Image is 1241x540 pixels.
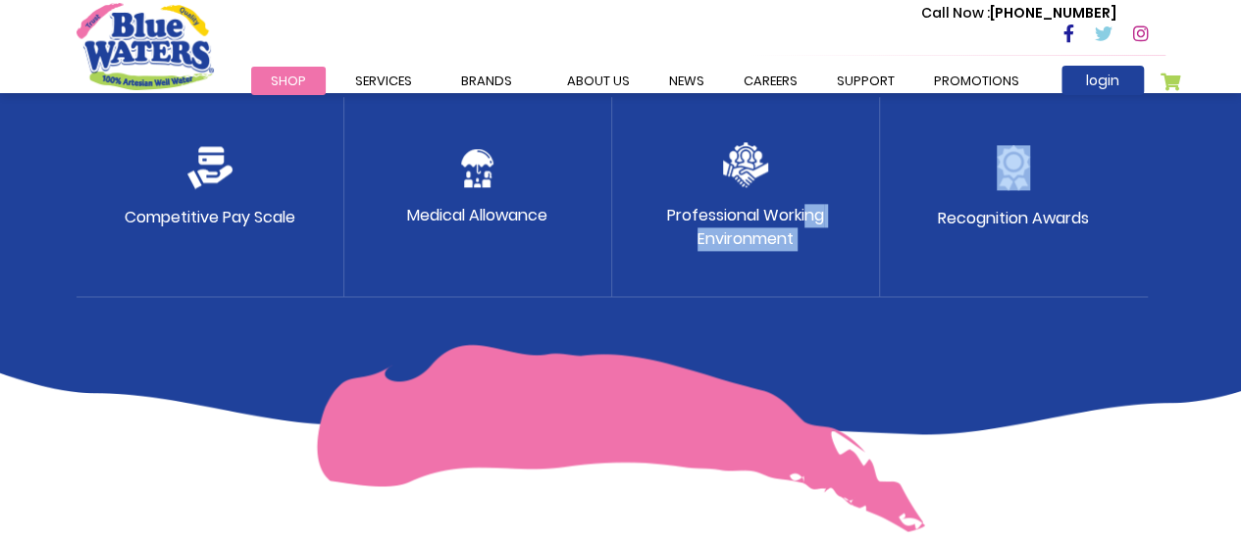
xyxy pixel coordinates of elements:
span: Shop [271,72,306,90]
span: Services [355,72,412,90]
a: store logo [77,3,214,89]
img: protect.png [461,149,493,187]
a: News [649,67,724,95]
a: support [817,67,914,95]
img: medal.png [997,145,1030,190]
p: Medical Allowance [407,204,547,227]
span: Brands [461,72,512,90]
span: Call Now : [921,3,990,23]
a: Promotions [914,67,1039,95]
p: Professional Working Environment [667,204,824,251]
p: Recognition Awards [938,207,1089,230]
img: credit-card.png [187,146,233,189]
img: benefit-pink-curve.png [316,344,925,532]
a: login [1061,66,1144,95]
p: [PHONE_NUMBER] [921,3,1116,24]
p: Competitive Pay Scale [125,206,295,229]
a: careers [724,67,817,95]
img: team.png [723,142,768,187]
a: about us [547,67,649,95]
